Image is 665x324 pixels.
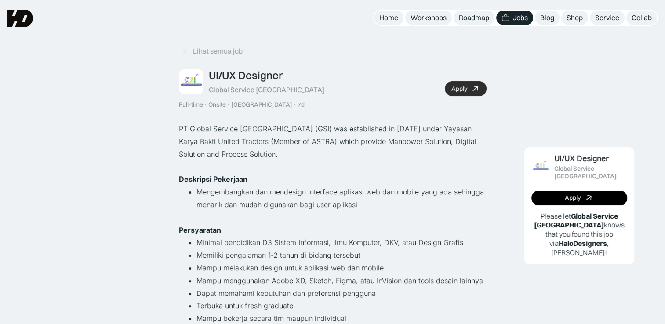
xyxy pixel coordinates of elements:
p: ‍ [179,211,487,224]
div: Global Service [GEOGRAPHIC_DATA] [209,85,324,94]
div: Full-time [179,101,203,108]
div: Onsite [208,101,226,108]
div: Blog [540,13,554,22]
li: Minimal pendidikan D3 Sistem Informasi, Ilmu Komputer, DKV, atau Design Grafis [196,236,487,249]
li: Terbuka untuk fresh graduate [196,299,487,312]
a: Home [374,11,403,25]
a: Workshops [405,11,452,25]
b: Global Service [GEOGRAPHIC_DATA] [534,212,618,230]
li: Mengembangkan dan mendesign interface aplikasi web dan mobile yang ada sehingga menarik dan mudah... [196,186,487,211]
div: Home [379,13,398,22]
p: Please let knows that you found this job via , [PERSON_NAME]! [531,212,627,257]
a: Jobs [496,11,533,25]
div: Roadmap [459,13,489,22]
a: Collab [626,11,657,25]
div: Global Service [GEOGRAPHIC_DATA] [554,165,627,180]
img: Job Image [179,69,203,94]
div: UI/UX Designer [554,154,609,163]
div: 7d [298,101,305,108]
a: Apply [445,81,487,96]
a: Apply [531,191,627,205]
div: Collab [632,13,652,22]
li: Dapat memahami kebutuhan dan preferensi pengguna [196,287,487,300]
div: Jobs [513,13,528,22]
a: Blog [535,11,560,25]
li: Memiliki pengalaman 1-2 tahun di bidang tersebut [196,249,487,262]
div: · [293,101,297,108]
a: Roadmap [454,11,494,25]
b: HaloDesigners [559,239,607,248]
p: ‍ [179,161,487,173]
li: Mampu menggunakan Adobe XD, Sketch, Figma, atau InVision dan tools desain lainnya [196,274,487,287]
p: PT Global Service [GEOGRAPHIC_DATA] (GSI) was established in [DATE] under Yayasan Karya Bakti Uni... [179,122,487,160]
div: Shop [567,13,583,22]
a: Service [590,11,625,25]
strong: Deskripsi Pekerjaan [179,175,247,184]
div: Apply [565,194,581,202]
img: Job Image [531,158,550,176]
div: Apply [451,85,467,93]
div: · [227,101,230,108]
div: · [204,101,207,108]
a: Lihat semua job [179,44,246,58]
div: Service [595,13,619,22]
div: [GEOGRAPHIC_DATA] [231,101,292,108]
strong: Persyaratan [179,226,221,234]
li: Mampu melakukan design untuk aplikasi web dan mobile [196,262,487,274]
div: UI/UX Designer [209,69,283,82]
a: Shop [561,11,588,25]
div: Workshops [411,13,447,22]
div: Lihat semua job [193,47,243,56]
